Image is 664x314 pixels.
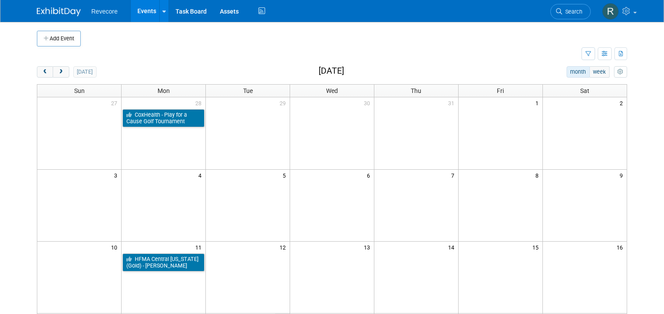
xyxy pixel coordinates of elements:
[279,242,290,253] span: 12
[37,66,53,78] button: prev
[602,3,619,20] img: Rachael Sires
[447,242,458,253] span: 14
[110,97,121,108] span: 27
[194,97,205,108] span: 28
[326,87,338,94] span: Wed
[411,87,421,94] span: Thu
[110,242,121,253] span: 10
[535,97,542,108] span: 1
[363,97,374,108] span: 30
[319,66,344,76] h2: [DATE]
[550,4,591,19] a: Search
[447,97,458,108] span: 31
[616,242,627,253] span: 16
[282,170,290,181] span: 5
[366,170,374,181] span: 6
[619,97,627,108] span: 2
[580,87,589,94] span: Sat
[37,7,81,16] img: ExhibitDay
[562,8,582,15] span: Search
[617,69,623,75] i: Personalize Calendar
[450,170,458,181] span: 7
[74,87,85,94] span: Sun
[567,66,590,78] button: month
[243,87,253,94] span: Tue
[113,170,121,181] span: 3
[37,31,81,46] button: Add Event
[53,66,69,78] button: next
[197,170,205,181] span: 4
[122,253,205,271] a: HFMA Central [US_STATE] (Gold) - [PERSON_NAME]
[531,242,542,253] span: 15
[363,242,374,253] span: 13
[279,97,290,108] span: 29
[619,170,627,181] span: 9
[497,87,504,94] span: Fri
[91,8,118,15] span: Revecore
[589,66,610,78] button: week
[194,242,205,253] span: 11
[73,66,97,78] button: [DATE]
[614,66,627,78] button: myCustomButton
[158,87,170,94] span: Mon
[535,170,542,181] span: 8
[122,109,205,127] a: CoxHealth - Play for a Cause Golf Tournament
